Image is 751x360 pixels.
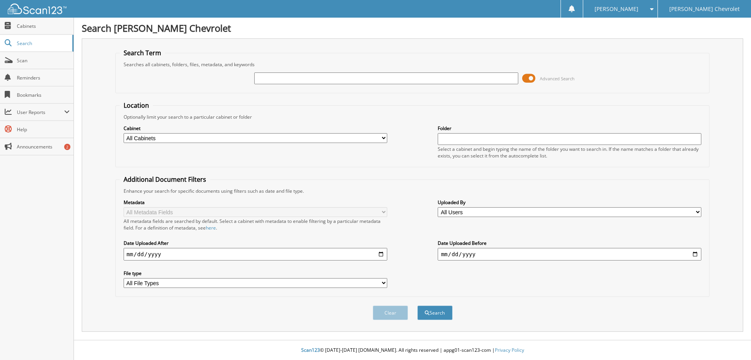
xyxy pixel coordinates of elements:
span: Scan [17,57,70,64]
div: Select a cabinet and begin typing the name of the folder you want to search in. If the name match... [438,146,701,159]
input: end [438,248,701,261]
div: Enhance your search for specific documents using filters such as date and file type. [120,188,706,194]
a: Privacy Policy [495,347,524,353]
img: scan123-logo-white.svg [8,4,66,14]
div: 2 [64,144,70,150]
label: Uploaded By [438,199,701,206]
span: Reminders [17,74,70,81]
input: start [124,248,387,261]
span: Bookmarks [17,92,70,98]
a: here [206,224,216,231]
span: Search [17,40,68,47]
span: User Reports [17,109,64,116]
button: Search [417,306,453,320]
h1: Search [PERSON_NAME] Chevrolet [82,22,743,34]
div: Optionally limit your search to a particular cabinet or folder [120,114,706,120]
legend: Search Term [120,49,165,57]
span: Announcements [17,143,70,150]
div: © [DATE]-[DATE] [DOMAIN_NAME]. All rights reserved | appg01-scan123-com | [74,341,751,360]
label: Metadata [124,199,387,206]
span: Advanced Search [540,76,575,81]
span: Scan123 [301,347,320,353]
label: File type [124,270,387,277]
span: Cabinets [17,23,70,29]
legend: Location [120,101,153,110]
label: Date Uploaded Before [438,240,701,246]
label: Date Uploaded After [124,240,387,246]
span: [PERSON_NAME] [595,7,638,11]
span: Help [17,126,70,133]
span: [PERSON_NAME] Chevrolet [669,7,740,11]
div: Searches all cabinets, folders, files, metadata, and keywords [120,61,706,68]
label: Folder [438,125,701,132]
legend: Additional Document Filters [120,175,210,184]
div: All metadata fields are searched by default. Select a cabinet with metadata to enable filtering b... [124,218,387,231]
label: Cabinet [124,125,387,132]
button: Clear [373,306,408,320]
